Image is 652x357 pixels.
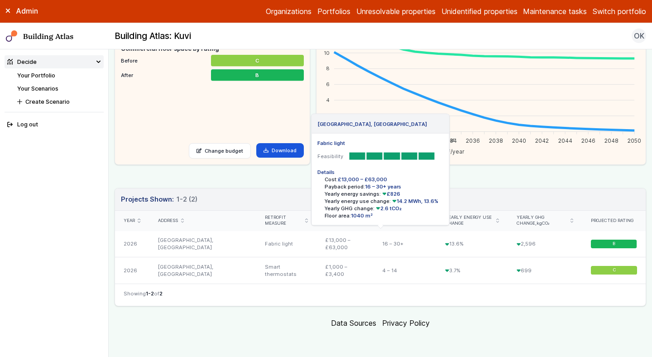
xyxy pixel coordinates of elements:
tspan: 2 [326,112,329,119]
div: Fabric light [256,231,316,257]
div: 699 [508,257,582,284]
li: Payback period: [325,183,443,190]
li: Floor area: [325,212,443,219]
span: Retrofit measure [265,215,302,227]
tspan: 2046 [581,137,595,144]
a: Maintenance tasks [523,6,587,17]
span: Address [158,218,178,224]
span: Yearly GHG change, [517,215,568,227]
tspan: 4 [326,96,329,103]
tspan: 10 [323,49,329,56]
img: main-0bbd2752.svg [6,30,18,42]
span: Showing of [124,290,163,297]
span: 1-2 (2) [177,194,197,204]
span: 16 – 30+ years [365,183,401,190]
a: [GEOGRAPHIC_DATA], [GEOGRAPHIC_DATA] [158,237,213,251]
span: OK [634,30,644,41]
button: Create Scenario [14,95,104,108]
a: Organizations [266,6,312,17]
li: After [121,68,304,79]
tspan: 2048 [604,137,618,144]
div: Smart thermostats [256,257,316,284]
tspan: 2040 [512,137,526,144]
span: 1-2 [146,290,154,297]
h2: Building Atlas: Kuvi [115,30,191,42]
span: 1040 m² [351,212,373,219]
a: [GEOGRAPHIC_DATA], [GEOGRAPHIC_DATA] [158,264,213,277]
button: Switch portfolio [593,6,646,17]
div: Decide [7,58,37,66]
span: C [256,57,259,64]
span: B [613,241,615,247]
div: 4 – 14 [373,257,436,284]
a: Data Sources [331,318,376,328]
a: Unresolvable properties [356,6,436,17]
tspan: 2042 [535,137,549,144]
a: Download [256,143,304,158]
span: 14.2 MWh, 13.6% [391,198,438,204]
nav: Table navigation [115,284,646,306]
li: Yearly energy use change: [325,198,443,205]
span: Year [124,218,135,224]
div: 2026 [115,231,149,257]
span: 2 [159,290,163,297]
span: £826 [381,191,400,197]
a: Portfolios [317,6,350,17]
tspan: 6 [326,81,329,87]
summary: Decide [5,55,104,68]
button: Log out [5,118,104,131]
div: Projected rating [591,218,637,224]
span: B [256,72,259,79]
span: 2.6 tCO₂ [374,205,402,212]
h3: Projects Shown: [121,194,197,204]
div: 2026 [115,257,149,284]
button: OK [632,29,646,43]
tspan: 2038 [489,137,503,144]
li: Yearly GHG change: [325,205,443,212]
span: Yearly energy use change [445,215,494,227]
tspan: 2044 [558,137,572,144]
span: kgCO₂ [537,221,550,226]
div: £1,000 – £3,400 [316,257,373,284]
tspan: 2050 [628,137,641,144]
div: 3.7% [436,257,508,284]
a: Your Portfolio [17,72,55,79]
li: Before [121,53,304,65]
div: £13,000 – £63,000 [316,231,373,257]
tspan: 2034 [442,137,456,144]
tspan: 2036 [465,137,479,144]
span: C [612,268,615,274]
div: 16 – 30+ [373,231,436,257]
li: Yearly energy savings: [325,190,443,198]
a: Change budget [189,143,251,159]
div: 2,596 [508,231,582,257]
div: 13.6% [436,231,508,257]
tspan: 8 [326,65,329,72]
a: Unidentified properties [441,6,518,17]
a: Privacy Policy [382,318,430,328]
a: Your Scenarios [17,85,58,92]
